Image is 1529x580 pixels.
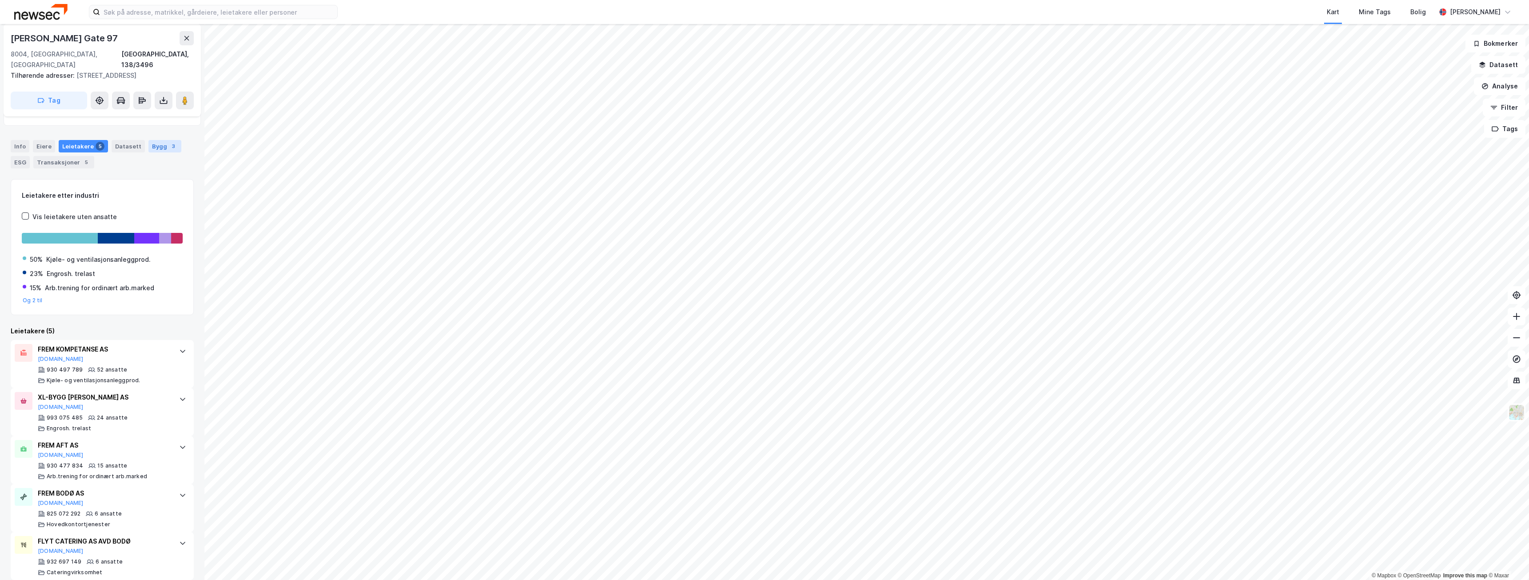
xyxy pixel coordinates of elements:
[82,158,91,167] div: 5
[47,521,110,528] div: Hovedkontortjenester
[47,473,147,480] div: Arb.trening for ordinært arb.marked
[38,488,170,499] div: FREM BODØ AS
[1484,120,1525,138] button: Tags
[38,404,84,411] button: [DOMAIN_NAME]
[1372,572,1396,579] a: Mapbox
[11,31,120,45] div: [PERSON_NAME] Gate 97
[47,558,81,565] div: 932 697 149
[30,254,43,265] div: 50%
[14,4,68,20] img: newsec-logo.f6e21ccffca1b3a03d2d.png
[11,326,194,336] div: Leietakere (5)
[1410,7,1426,17] div: Bolig
[47,366,83,373] div: 930 497 789
[11,72,76,79] span: Tilhørende adresser:
[169,142,178,151] div: 3
[100,5,337,19] input: Søk på adresse, matrikkel, gårdeiere, leietakere eller personer
[97,414,128,421] div: 24 ansatte
[11,70,187,81] div: [STREET_ADDRESS]
[1359,7,1391,17] div: Mine Tags
[1474,77,1525,95] button: Analyse
[1443,572,1487,579] a: Improve this map
[47,462,83,469] div: 930 477 834
[95,510,122,517] div: 6 ansatte
[1485,537,1529,580] iframe: Chat Widget
[32,212,117,222] div: Vis leietakere uten ansatte
[38,344,170,355] div: FREM KOMPETANSE AS
[38,536,170,547] div: FLYT CATERING AS AVD BODØ
[1485,537,1529,580] div: Kontrollprogram for chat
[33,156,94,168] div: Transaksjoner
[47,377,140,384] div: Kjøle- og ventilasjonsanleggprod.
[47,510,80,517] div: 825 072 292
[96,558,123,565] div: 6 ansatte
[38,356,84,363] button: [DOMAIN_NAME]
[38,500,84,507] button: [DOMAIN_NAME]
[38,440,170,451] div: FREM AFT AS
[148,140,181,152] div: Bygg
[38,548,84,555] button: [DOMAIN_NAME]
[11,140,29,152] div: Info
[112,140,145,152] div: Datasett
[121,49,194,70] div: [GEOGRAPHIC_DATA], 138/3496
[47,268,95,279] div: Engrosh. trelast
[47,569,103,576] div: Cateringvirksomhet
[11,49,121,70] div: 8004, [GEOGRAPHIC_DATA], [GEOGRAPHIC_DATA]
[1471,56,1525,74] button: Datasett
[46,254,151,265] div: Kjøle- og ventilasjonsanleggprod.
[38,392,170,403] div: XL-BYGG [PERSON_NAME] AS
[1465,35,1525,52] button: Bokmerker
[59,140,108,152] div: Leietakere
[1450,7,1501,17] div: [PERSON_NAME]
[33,140,55,152] div: Eiere
[38,452,84,459] button: [DOMAIN_NAME]
[1508,404,1525,421] img: Z
[47,425,91,432] div: Engrosh. trelast
[30,268,43,279] div: 23%
[97,462,127,469] div: 15 ansatte
[30,283,41,293] div: 15%
[11,92,87,109] button: Tag
[47,414,83,421] div: 993 075 485
[45,283,154,293] div: Arb.trening for ordinært arb.marked
[23,297,43,304] button: Og 2 til
[22,190,183,201] div: Leietakere etter industri
[1327,7,1339,17] div: Kart
[97,366,127,373] div: 52 ansatte
[1483,99,1525,116] button: Filter
[11,156,30,168] div: ESG
[1398,572,1441,579] a: OpenStreetMap
[96,142,104,151] div: 5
